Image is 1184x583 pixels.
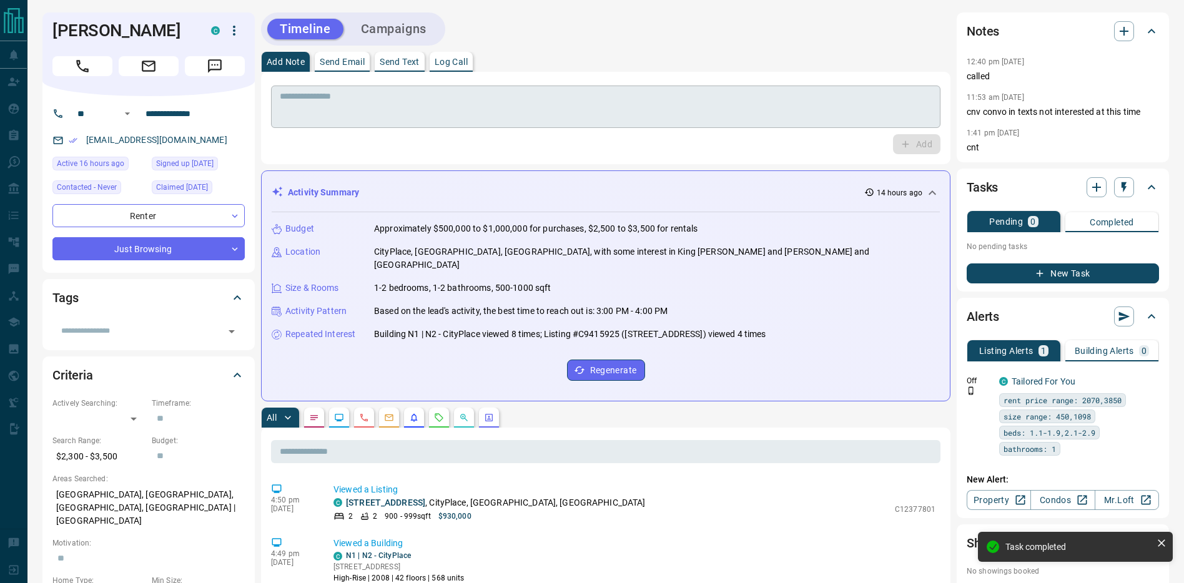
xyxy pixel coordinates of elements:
p: 12:40 pm [DATE] [967,57,1024,66]
div: condos.ca [333,498,342,507]
h2: Tags [52,288,78,308]
p: [GEOGRAPHIC_DATA], [GEOGRAPHIC_DATA], [GEOGRAPHIC_DATA], [GEOGRAPHIC_DATA] | [GEOGRAPHIC_DATA] [52,484,245,531]
p: cnt [967,141,1159,154]
p: Location [285,245,320,258]
div: condos.ca [999,377,1008,386]
button: New Task [967,263,1159,283]
p: Building Alerts [1075,346,1134,355]
p: 14 hours ago [877,187,922,198]
svg: Requests [434,413,444,423]
span: bathrooms: 1 [1004,443,1056,455]
p: 2 [373,511,377,522]
span: beds: 1.1-1.9,2.1-2.9 [1004,426,1095,439]
p: $2,300 - $3,500 [52,446,146,467]
p: Off [967,375,992,386]
p: Viewed a Listing [333,483,935,496]
p: 4:50 pm [271,496,315,504]
p: 1-2 bedrooms, 1-2 bathrooms, 500-1000 sqft [374,282,551,295]
svg: Lead Browsing Activity [334,413,344,423]
p: New Alert: [967,473,1159,486]
p: [STREET_ADDRESS] [333,561,465,572]
a: Tailored For You [1012,376,1075,386]
p: CityPlace, [GEOGRAPHIC_DATA], [GEOGRAPHIC_DATA], with some interest in King [PERSON_NAME] and [PE... [374,245,940,272]
div: condos.ca [211,26,220,35]
p: Building N1 | N2 - CityPlace viewed 8 times; Listing #C9415925 ([STREET_ADDRESS]) viewed 4 times [374,328,766,341]
span: Email [119,56,179,76]
p: 1:41 pm [DATE] [967,129,1020,137]
p: Send Email [320,57,365,66]
p: Areas Searched: [52,473,245,484]
a: N1 | N2 - CityPlace [346,551,411,560]
p: Actively Searching: [52,398,146,409]
svg: Push Notification Only [967,386,975,395]
p: All [267,413,277,422]
p: [DATE] [271,504,315,513]
p: Approximately $500,000 to $1,000,000 for purchases, $2,500 to $3,500 for rentals [374,222,698,235]
h2: Tasks [967,177,998,197]
span: Call [52,56,112,76]
p: Pending [989,217,1023,226]
div: Activity Summary14 hours ago [272,181,940,204]
a: Mr.Loft [1095,490,1159,510]
p: Viewed a Building [333,537,935,550]
button: Regenerate [567,360,645,381]
p: cnv convo in texts not interested at this time [967,105,1159,119]
span: rent price range: 2070,3850 [1004,394,1122,406]
svg: Email Verified [69,136,77,145]
p: C12377801 [895,504,935,515]
p: Add Note [267,57,305,66]
p: Activity Pattern [285,305,347,318]
p: Listing Alerts [979,346,1034,355]
svg: Emails [384,413,394,423]
button: Open [223,323,240,340]
div: Criteria [52,360,245,390]
p: Timeframe: [152,398,245,409]
h2: Criteria [52,365,93,385]
p: $930,000 [438,511,471,522]
p: called [967,70,1159,83]
h1: [PERSON_NAME] [52,21,192,41]
button: Timeline [267,19,343,39]
span: Contacted - Never [57,181,117,194]
p: 4:49 pm [271,549,315,558]
a: Property [967,490,1031,510]
div: Notes [967,16,1159,46]
p: Budget [285,222,314,235]
div: Showings [967,528,1159,558]
svg: Opportunities [459,413,469,423]
div: Task completed [1005,542,1152,552]
button: Campaigns [348,19,439,39]
p: Search Range: [52,435,146,446]
a: [EMAIL_ADDRESS][DOMAIN_NAME] [86,135,227,145]
a: [STREET_ADDRESS] [346,497,425,507]
span: size range: 450,1098 [1004,410,1091,423]
p: 2 [348,511,353,522]
div: condos.ca [333,552,342,561]
p: Completed [1090,218,1134,227]
p: 0 [1030,217,1035,226]
svg: Notes [309,413,319,423]
svg: Listing Alerts [409,413,419,423]
p: 900 - 999 sqft [385,511,430,522]
div: Mon Dec 04 2023 [152,157,245,174]
p: 1 [1041,346,1046,355]
p: Budget: [152,435,245,446]
p: Activity Summary [288,186,359,199]
p: 0 [1142,346,1147,355]
p: Send Text [380,57,420,66]
h2: Notes [967,21,999,41]
svg: Calls [359,413,369,423]
div: Just Browsing [52,237,245,260]
p: No pending tasks [967,237,1159,256]
div: Alerts [967,301,1159,331]
button: Open [120,106,135,121]
div: Tags [52,283,245,313]
span: Message [185,56,245,76]
p: Repeated Interest [285,328,355,341]
span: Active 16 hours ago [57,157,124,170]
p: 11:53 am [DATE] [967,93,1024,102]
div: Sat Sep 13 2025 [52,157,146,174]
div: Tasks [967,172,1159,202]
div: Renter [52,204,245,227]
h2: Alerts [967,306,999,326]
